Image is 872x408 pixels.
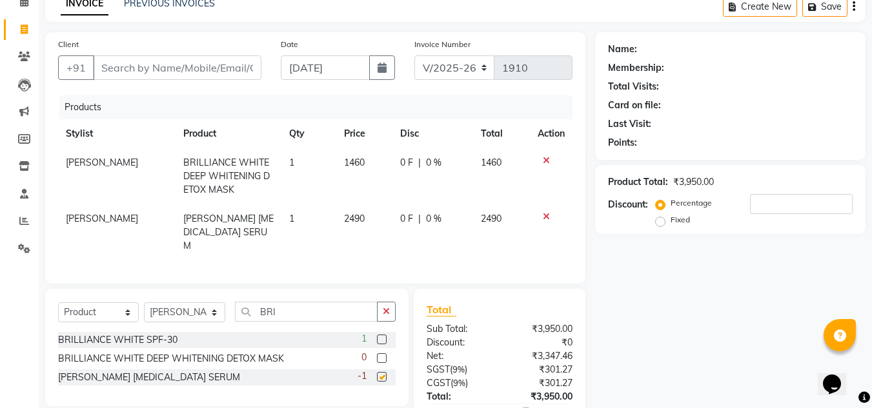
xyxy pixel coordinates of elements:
[608,117,651,131] div: Last Visit:
[58,352,284,365] div: BRILLIANCE WHITE DEEP WHITENING DETOX MASK
[417,349,500,363] div: Net:
[500,376,582,390] div: ₹301.27
[818,356,859,395] iframe: chat widget
[427,364,450,375] span: SGST
[608,61,664,75] div: Membership:
[183,213,274,251] span: [PERSON_NAME] [MEDICAL_DATA] SERUM
[673,175,714,189] div: ₹3,950.00
[289,157,294,168] span: 1
[452,364,465,374] span: 9%
[176,119,281,148] th: Product
[418,212,421,226] span: |
[281,119,336,148] th: Qty
[361,351,367,364] span: 0
[183,157,270,195] span: BRILLIANCE WHITE DEEP WHITENING DETOX MASK
[58,371,240,384] div: [PERSON_NAME] [MEDICAL_DATA] SERUM
[608,198,648,211] div: Discount:
[481,157,502,168] span: 1460
[58,55,94,80] button: +91
[608,99,661,112] div: Card on file:
[344,157,365,168] span: 1460
[289,213,294,224] span: 1
[453,378,465,388] span: 9%
[417,376,500,390] div: ( )
[426,156,441,170] span: 0 %
[427,377,451,389] span: CGST
[392,119,473,148] th: Disc
[671,197,712,209] label: Percentage
[400,156,413,170] span: 0 F
[481,213,502,224] span: 2490
[58,333,177,347] div: BRILLIANCE WHITE SPF-30
[361,332,367,345] span: 1
[608,80,659,93] div: Total Visits:
[400,212,413,226] span: 0 F
[59,95,582,119] div: Products
[93,55,261,80] input: Search by Name/Mobile/Email/Code
[66,157,138,168] span: [PERSON_NAME]
[58,39,79,50] label: Client
[500,322,582,336] div: ₹3,950.00
[473,119,530,148] th: Total
[66,213,138,224] span: [PERSON_NAME]
[344,213,365,224] span: 2490
[358,369,367,383] span: -1
[530,119,573,148] th: Action
[336,119,393,148] th: Price
[414,39,471,50] label: Invoice Number
[500,349,582,363] div: ₹3,347.46
[418,156,421,170] span: |
[417,322,500,336] div: Sub Total:
[500,336,582,349] div: ₹0
[608,136,637,150] div: Points:
[281,39,298,50] label: Date
[417,363,500,376] div: ( )
[58,119,176,148] th: Stylist
[500,363,582,376] div: ₹301.27
[427,303,456,316] span: Total
[671,214,690,226] label: Fixed
[500,390,582,403] div: ₹3,950.00
[235,302,378,322] input: Search or Scan
[426,212,441,226] span: 0 %
[417,336,500,349] div: Discount:
[417,390,500,403] div: Total:
[608,43,637,56] div: Name:
[608,175,668,189] div: Product Total:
